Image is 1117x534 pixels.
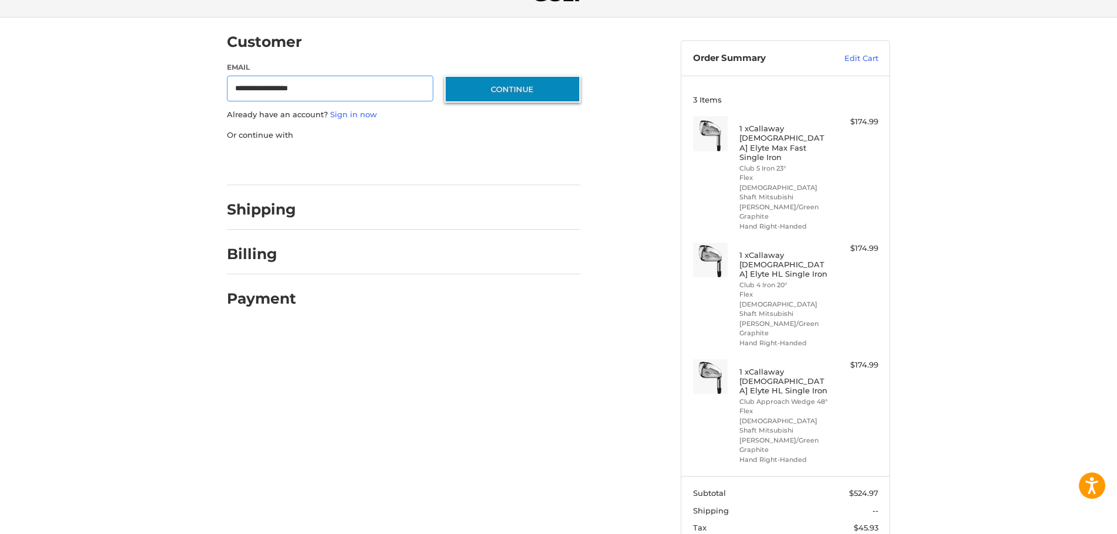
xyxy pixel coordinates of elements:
span: $45.93 [854,523,878,532]
h4: 1 x Callaway [DEMOGRAPHIC_DATA] Elyte Max Fast Single Iron [739,124,829,162]
li: Flex [DEMOGRAPHIC_DATA] [739,173,829,192]
p: Or continue with [227,130,580,141]
li: Hand Right-Handed [739,338,829,348]
a: Sign in now [330,110,377,119]
iframe: PayPal-paypal [223,152,311,174]
h2: Billing [227,245,296,263]
h2: Shipping [227,200,296,219]
li: Club 4 Iron 20° [739,280,829,290]
span: $524.97 [849,488,878,498]
div: $174.99 [832,116,878,128]
h3: 3 Items [693,95,878,104]
iframe: PayPal-paylater [322,152,410,174]
li: Club Approach Wedge 48° [739,397,829,407]
li: Club 5 Iron 23° [739,164,829,174]
iframe: PayPal-venmo [422,152,510,174]
li: Flex [DEMOGRAPHIC_DATA] [739,290,829,309]
div: $174.99 [832,359,878,371]
li: Hand Right-Handed [739,455,829,465]
li: Flex [DEMOGRAPHIC_DATA] [739,406,829,426]
span: Subtotal [693,488,726,498]
li: Shaft Mitsubishi [PERSON_NAME]/Green Graphite [739,309,829,338]
span: Shipping [693,506,729,515]
li: Shaft Mitsubishi [PERSON_NAME]/Green Graphite [739,426,829,455]
h4: 1 x Callaway [DEMOGRAPHIC_DATA] Elyte HL Single Iron [739,250,829,279]
p: Already have an account? [227,109,580,121]
span: Tax [693,523,707,532]
li: Shaft Mitsubishi [PERSON_NAME]/Green Graphite [739,192,829,222]
h3: Order Summary [693,53,819,64]
label: Email [227,62,433,73]
button: Continue [444,76,580,103]
li: Hand Right-Handed [739,222,829,232]
a: Edit Cart [819,53,878,64]
h2: Customer [227,33,302,51]
h4: 1 x Callaway [DEMOGRAPHIC_DATA] Elyte HL Single Iron [739,367,829,396]
h2: Payment [227,290,296,308]
span: -- [872,506,878,515]
div: $174.99 [832,243,878,254]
